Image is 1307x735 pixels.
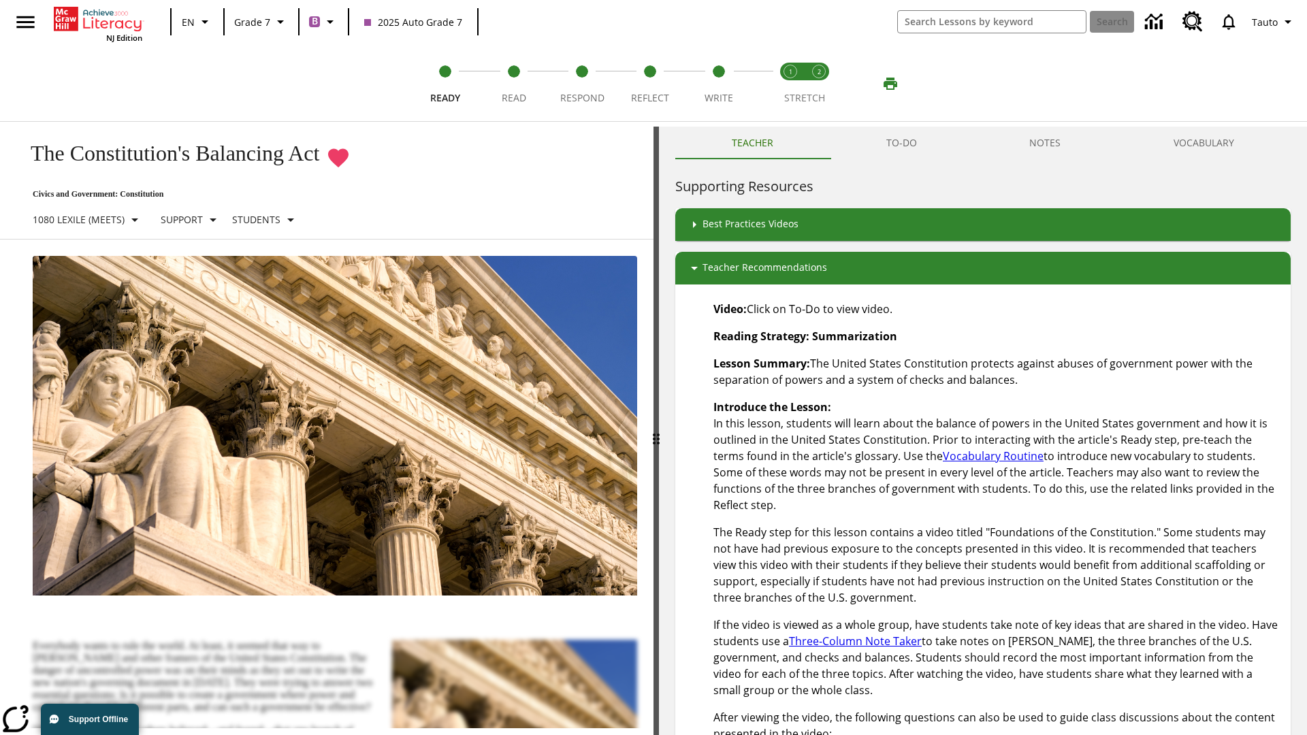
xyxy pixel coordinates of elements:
[176,10,219,34] button: Language: EN, Select a language
[713,617,1280,698] p: If the video is viewed as a whole group, have students take note of key ideas that are shared in ...
[799,46,839,121] button: Stretch Respond step 2 of 2
[5,2,46,42] button: Open side menu
[713,301,747,316] strong: Video:
[898,11,1086,33] input: search field
[973,127,1118,159] button: NOTES
[713,301,1280,317] p: Click on To-Do to view video.
[713,329,809,344] strong: Reading Strategy:
[675,252,1291,284] div: Teacher Recommendations
[703,216,798,233] p: Best Practices Videos
[474,46,553,121] button: Read step 2 of 5
[560,91,604,104] span: Respond
[675,208,1291,241] div: Best Practices Videos
[631,91,669,104] span: Reflect
[54,4,142,43] div: Home
[771,46,810,121] button: Stretch Read step 1 of 2
[789,634,922,649] a: Three-Column Note Taker
[713,399,831,414] strong: Introduce the Lesson:
[304,10,344,34] button: Boost Class color is purple. Change class color
[653,127,659,735] div: Press Enter or Spacebar and then press right and left arrow keys to move the slider
[234,15,270,29] span: Grade 7
[364,15,462,29] span: 2025 Auto Grade 7
[106,33,142,43] span: NJ Edition
[659,127,1307,735] div: activity
[1211,4,1246,39] a: Notifications
[1137,3,1174,41] a: Data Center
[611,46,690,121] button: Reflect step 4 of 5
[16,189,351,199] p: Civics and Government: Constitution
[812,329,897,344] strong: Summarization
[41,704,139,735] button: Support Offline
[1174,3,1211,40] a: Resource Center, Will open in new tab
[943,448,1044,463] a: Vocabulary Routine
[713,524,1280,606] p: The Ready step for this lesson contains a video titled "Foundations of the Constitution." Some st...
[679,46,758,121] button: Write step 5 of 5
[227,208,304,232] button: Select Student
[713,355,1280,388] p: The United States Constitution protects against abuses of government power with the separation of...
[16,141,319,166] h1: The Constitution's Balancing Act
[182,15,195,29] span: EN
[33,212,125,227] p: 1080 Lexile (Meets)
[229,10,294,34] button: Grade: Grade 7, Select a grade
[430,91,460,104] span: Ready
[675,176,1291,197] h6: Supporting Resources
[406,46,485,121] button: Ready step 1 of 5
[232,212,280,227] p: Students
[1252,15,1278,29] span: Tauto
[69,715,128,724] span: Support Offline
[161,212,203,227] p: Support
[155,208,227,232] button: Scaffolds, Support
[705,91,733,104] span: Write
[789,67,792,76] text: 1
[33,256,637,596] img: The U.S. Supreme Court Building displays the phrase, "Equal Justice Under Law."
[703,260,827,276] p: Teacher Recommendations
[869,71,912,96] button: Print
[1117,127,1291,159] button: VOCABULARY
[713,399,1280,513] p: In this lesson, students will learn about the balance of powers in the United States government a...
[543,46,622,121] button: Respond step 3 of 5
[27,208,148,232] button: Select Lexile, 1080 Lexile (Meets)
[326,146,351,169] button: Remove from Favorites - The Constitution's Balancing Act
[713,356,810,371] strong: Lesson Summary:
[675,127,1291,159] div: Instructional Panel Tabs
[830,127,973,159] button: TO-DO
[784,91,825,104] span: STRETCH
[312,13,318,30] span: B
[818,67,821,76] text: 2
[1246,10,1302,34] button: Profile/Settings
[502,91,526,104] span: Read
[675,127,830,159] button: Teacher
